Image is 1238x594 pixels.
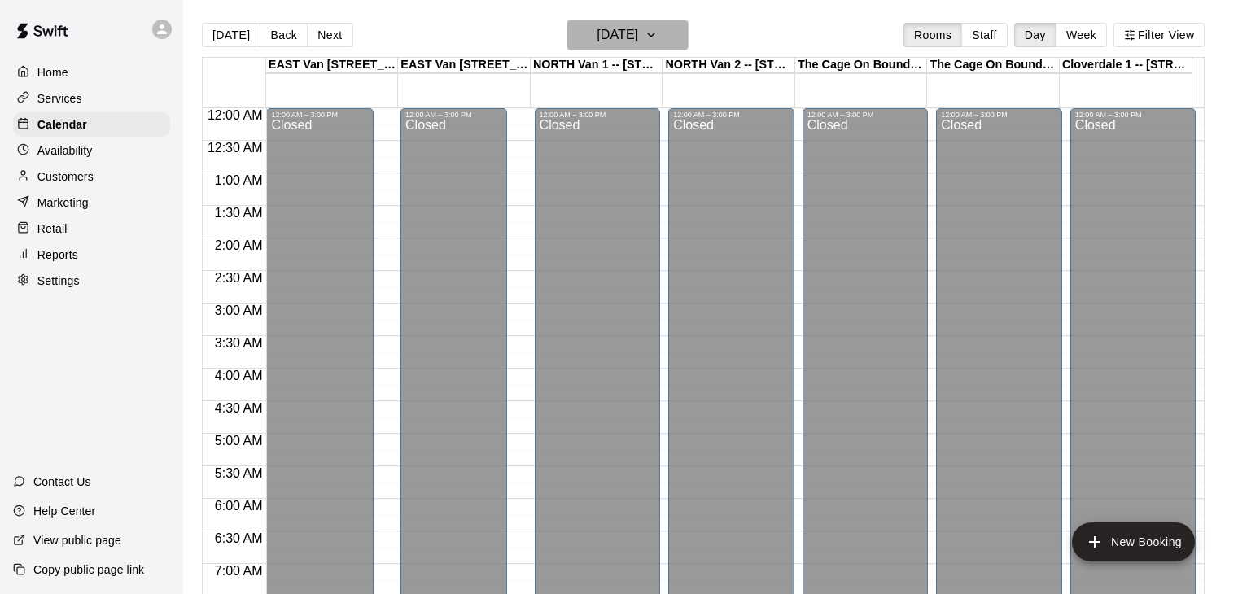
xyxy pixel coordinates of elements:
div: 12:00 AM – 3:00 PM [540,111,656,119]
button: Rooms [903,23,962,47]
span: 1:30 AM [211,206,267,220]
p: Marketing [37,194,89,211]
button: [DATE] [567,20,689,50]
button: Day [1014,23,1056,47]
button: Staff [961,23,1008,47]
p: Home [37,64,68,81]
span: 12:00 AM [203,108,267,122]
div: The Cage On Boundary 1 -- [STREET_ADDRESS] ([PERSON_NAME] & [PERSON_NAME]), [GEOGRAPHIC_DATA] [795,58,928,73]
span: 7:00 AM [211,564,267,578]
span: 3:00 AM [211,304,267,317]
div: 12:00 AM – 3:00 PM [1075,111,1192,119]
button: add [1072,522,1195,561]
a: Marketing [13,190,170,215]
button: Week [1056,23,1107,47]
p: Contact Us [33,474,91,490]
div: 12:00 AM – 3:00 PM [673,111,790,119]
a: Customers [13,164,170,189]
div: 12:00 AM – 3:00 PM [405,111,502,119]
span: 4:00 AM [211,369,267,382]
button: [DATE] [202,23,260,47]
button: Filter View [1113,23,1205,47]
div: NORTH Van 1 -- [STREET_ADDRESS] [531,58,663,73]
button: Next [307,23,352,47]
span: 2:00 AM [211,238,267,252]
a: Reports [13,242,170,267]
p: Availability [37,142,93,159]
div: The Cage On Boundary 2 -- [STREET_ADDRESS] ([PERSON_NAME] & [PERSON_NAME]), [GEOGRAPHIC_DATA] [927,58,1060,73]
a: Settings [13,269,170,293]
a: Services [13,86,170,111]
p: Copy public page link [33,561,144,578]
a: Calendar [13,112,170,137]
p: View public page [33,532,121,548]
p: Reports [37,247,78,263]
p: Customers [37,168,94,185]
span: 5:30 AM [211,466,267,480]
div: 12:00 AM – 3:00 PM [941,111,1057,119]
p: Help Center [33,503,95,519]
a: Retail [13,216,170,241]
p: Calendar [37,116,87,133]
span: 6:00 AM [211,499,267,513]
h6: [DATE] [597,24,638,46]
a: Home [13,60,170,85]
button: Back [260,23,308,47]
div: 12:00 AM – 3:00 PM [271,111,368,119]
span: 3:30 AM [211,336,267,350]
span: 12:30 AM [203,141,267,155]
div: EAST Van [STREET_ADDRESS] [266,58,399,73]
div: NORTH Van 2 -- [STREET_ADDRESS] [663,58,795,73]
div: Cloverdale 1 -- [STREET_ADDRESS] [1060,58,1192,73]
span: 6:30 AM [211,531,267,545]
p: Retail [37,221,68,237]
div: 12:00 AM – 3:00 PM [807,111,924,119]
span: 4:30 AM [211,401,267,415]
span: 1:00 AM [211,173,267,187]
p: Services [37,90,82,107]
p: Settings [37,273,80,289]
span: 2:30 AM [211,271,267,285]
a: Availability [13,138,170,163]
div: EAST Van [STREET_ADDRESS] [398,58,531,73]
span: 5:00 AM [211,434,267,448]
